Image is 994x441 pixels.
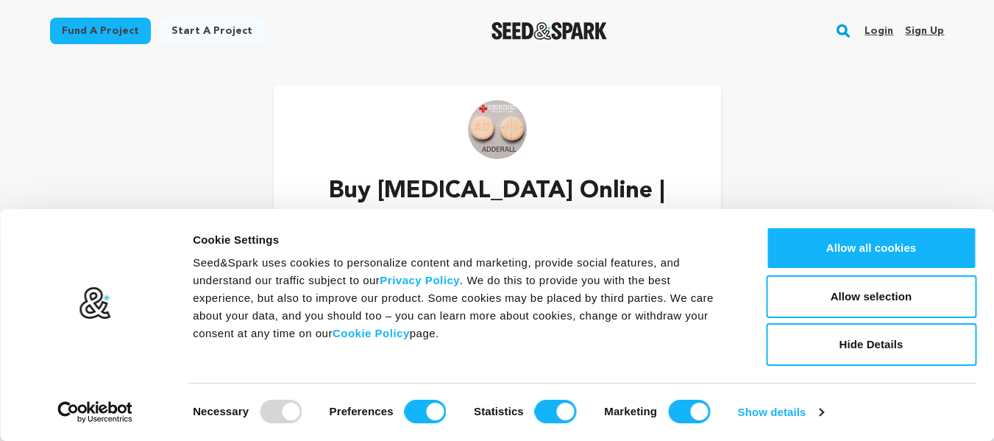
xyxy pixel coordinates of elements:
[79,286,112,320] img: logo
[330,405,394,417] strong: Preferences
[468,100,527,159] img: https://seedandspark-static.s3.us-east-2.amazonaws.com/images/User/002/310/225/medium/5bba72cb777...
[766,275,976,318] button: Allow selection
[160,18,264,44] a: Start a project
[491,22,607,40] a: Seed&Spark Homepage
[491,22,607,40] img: Seed&Spark Logo Dark Mode
[474,405,524,417] strong: Statistics
[193,254,733,342] div: Seed&Spark uses cookies to personalize content and marketing, provide social features, and unders...
[865,19,893,43] a: Login
[766,227,976,269] button: Allow all cookies
[50,18,151,44] a: Fund a project
[297,174,697,280] p: Buy [MEDICAL_DATA] Online | [MEDICAL_DATA] Medication [DOMAIN_NAME]
[738,401,823,423] a: Show details
[193,405,249,417] strong: Necessary
[380,274,460,286] a: Privacy Policy
[193,231,733,249] div: Cookie Settings
[905,19,944,43] a: Sign up
[766,323,976,366] button: Hide Details
[333,327,410,339] a: Cookie Policy
[31,401,160,423] a: Usercentrics Cookiebot - opens in a new window
[604,405,657,417] strong: Marketing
